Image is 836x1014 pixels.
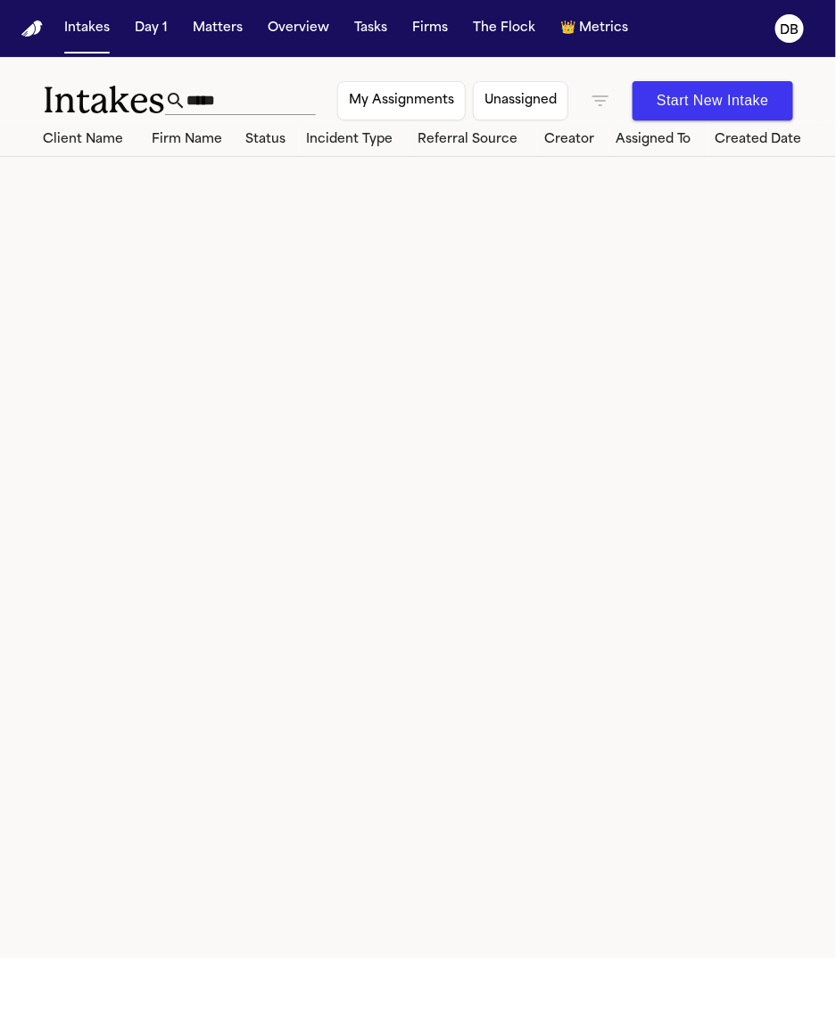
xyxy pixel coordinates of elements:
div: Client Name [43,130,137,149]
button: My Assignments [337,81,466,120]
button: Tasks [347,12,394,45]
div: Creator [544,130,601,149]
button: Start New Intake [633,81,793,120]
button: Unassigned [473,81,568,120]
a: Home [21,21,43,37]
div: Assigned To [616,130,701,149]
div: Status [245,130,292,149]
button: crownMetrics [553,12,635,45]
img: Finch Logo [21,21,43,37]
div: Referral Source [418,130,530,149]
button: Intakes [57,12,117,45]
div: Incident Type [306,130,403,149]
button: Overview [261,12,336,45]
h1: Intakes [43,78,165,123]
button: Matters [186,12,250,45]
button: Day 1 [128,12,175,45]
button: The Flock [466,12,542,45]
button: Firms [405,12,455,45]
div: Created Date [716,130,813,149]
div: Firm Name [152,130,231,149]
